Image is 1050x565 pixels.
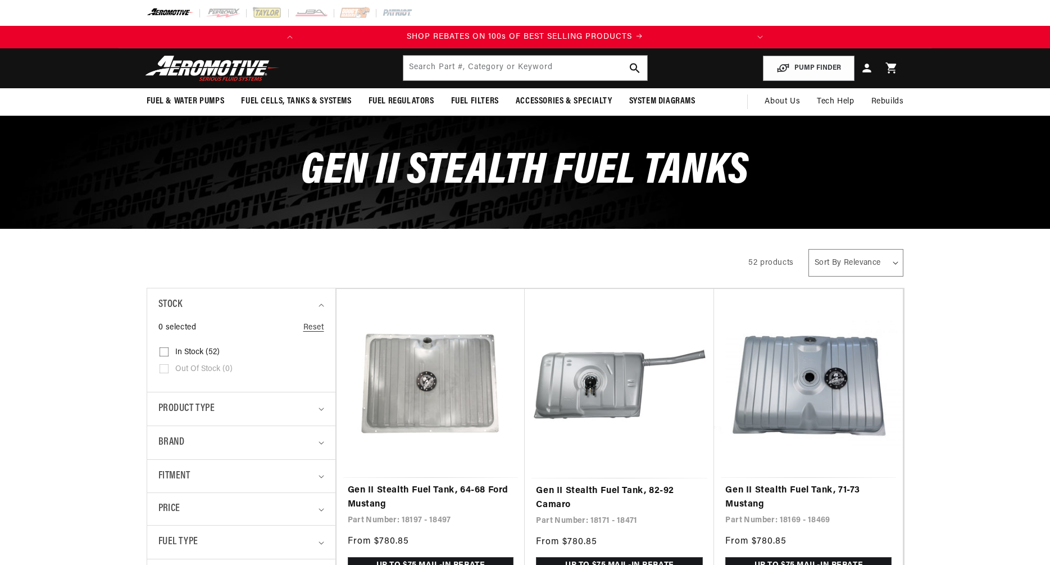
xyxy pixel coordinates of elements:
a: Gen II Stealth Fuel Tank, 64-68 Ford Mustang [348,483,514,512]
span: Price [158,501,180,517]
summary: Brand (0 selected) [158,426,324,459]
span: In stock (52) [175,347,220,358]
button: Translation missing: en.sections.announcements.next_announcement [749,26,771,48]
summary: Price [158,493,324,525]
img: Aeromotive [142,55,283,82]
span: Stock [158,297,183,313]
input: Search by Part Number, Category or Keyword [403,56,647,80]
span: Gen II Stealth Fuel Tanks [301,150,749,194]
span: Rebuilds [871,96,904,108]
summary: Tech Help [808,88,862,115]
summary: Fuel Type (0 selected) [158,526,324,559]
a: Gen II Stealth Fuel Tank, 71-73 Mustang [725,483,892,512]
summary: Fuel Filters [443,88,507,115]
button: search button [622,56,647,80]
summary: Rebuilds [863,88,912,115]
div: Announcement [301,31,749,43]
a: Reset [303,322,324,334]
span: Fuel Filters [451,96,499,107]
summary: Fitment (0 selected) [158,460,324,493]
slideshow-component: Translation missing: en.sections.announcements.announcement_bar [119,26,932,48]
summary: Accessories & Specialty [507,88,621,115]
span: Fuel Cells, Tanks & Systems [241,96,351,107]
span: Fuel Regulators [369,96,434,107]
span: Brand [158,435,185,451]
span: 52 products [748,259,794,267]
a: About Us [756,88,808,115]
span: Fitment [158,468,190,485]
button: PUMP FINDER [763,56,854,81]
span: Accessories & Specialty [516,96,612,107]
span: 0 selected [158,322,197,334]
span: System Diagrams [629,96,696,107]
a: Gen II Stealth Fuel Tank, 82-92 Camaro [536,484,703,513]
button: Translation missing: en.sections.announcements.previous_announcement [279,26,301,48]
span: About Us [765,97,800,106]
summary: Fuel Cells, Tanks & Systems [233,88,360,115]
a: SHOP REBATES ON 100s OF BEST SELLING PRODUCTS [301,31,749,43]
summary: System Diagrams [621,88,704,115]
span: Fuel & Water Pumps [147,96,225,107]
summary: Stock (0 selected) [158,288,324,322]
span: Out of stock (0) [175,364,233,374]
summary: Product type (0 selected) [158,392,324,426]
summary: Fuel & Water Pumps [138,88,233,115]
span: SHOP REBATES ON 100s OF BEST SELLING PRODUCTS [407,33,632,41]
span: Fuel Type [158,534,198,550]
summary: Fuel Regulators [360,88,443,115]
span: Tech Help [817,96,854,108]
div: 1 of 2 [301,31,749,43]
span: Product type [158,401,215,417]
